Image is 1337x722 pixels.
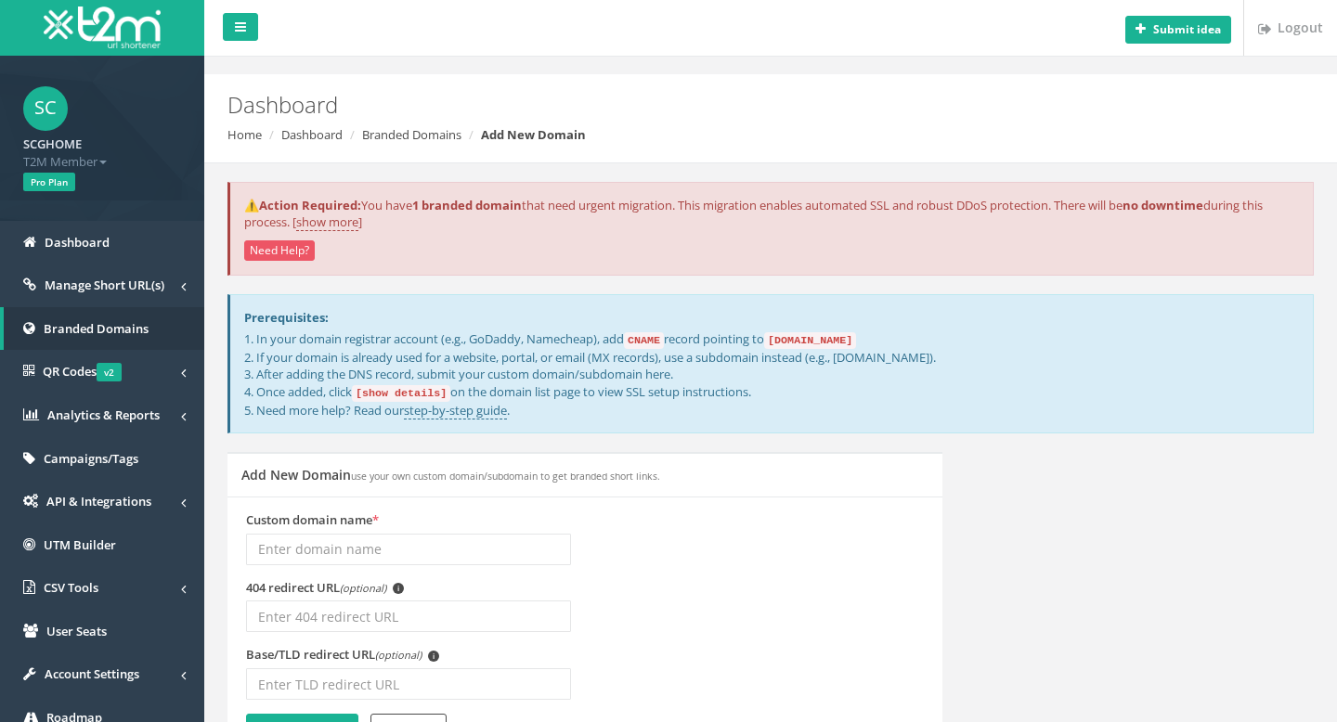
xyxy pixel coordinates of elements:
a: show more [296,213,358,231]
strong: Prerequisites: [244,309,329,326]
strong: SCGHOME [23,135,82,152]
span: Dashboard [45,234,110,251]
span: i [393,583,404,594]
span: UTM Builder [44,536,116,553]
span: Branded Domains [44,320,149,337]
span: Analytics & Reports [47,406,160,423]
b: Submit idea [1153,21,1221,37]
span: Manage Short URL(s) [45,277,164,293]
strong: 1 branded domain [412,197,522,213]
span: Account Settings [45,665,139,682]
a: Home [227,126,262,143]
span: User Seats [46,623,107,639]
span: i [428,651,439,662]
span: CSV Tools [44,579,98,596]
span: Pro Plan [23,173,75,191]
span: API & Integrations [46,493,151,509]
strong: Add New Domain [481,126,586,143]
em: (optional) [375,648,422,662]
code: [DOMAIN_NAME] [764,332,856,349]
em: (optional) [340,581,386,595]
button: Submit idea [1125,16,1231,44]
code: CNAME [624,332,664,349]
span: T2M Member [23,153,181,171]
input: Enter TLD redirect URL [246,668,571,700]
h5: Add New Domain [241,468,660,482]
span: SC [23,86,68,131]
h2: Dashboard [227,93,1128,117]
a: SCGHOME T2M Member [23,131,181,170]
code: [show details] [352,385,450,402]
a: step-by-step guide [404,402,507,419]
input: Enter 404 redirect URL [246,600,571,632]
span: Campaigns/Tags [44,450,138,467]
span: QR Codes [43,363,122,380]
small: use your own custom domain/subdomain to get branded short links. [351,470,660,483]
img: T2M [44,6,161,48]
input: Enter domain name [246,534,571,565]
button: Need Help? [244,240,315,261]
label: 404 redirect URL [246,579,404,597]
p: You have that need urgent migration. This migration enables automated SSL and robust DDoS protect... [244,197,1299,231]
label: Custom domain name [246,511,379,529]
label: Base/TLD redirect URL [246,646,439,664]
a: Branded Domains [362,126,461,143]
p: 1. In your domain registrar account (e.g., GoDaddy, Namecheap), add record pointing to 2. If your... [244,330,1299,419]
strong: no downtime [1123,197,1203,213]
span: v2 [97,363,122,381]
a: Dashboard [281,126,343,143]
strong: ⚠️Action Required: [244,197,361,213]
